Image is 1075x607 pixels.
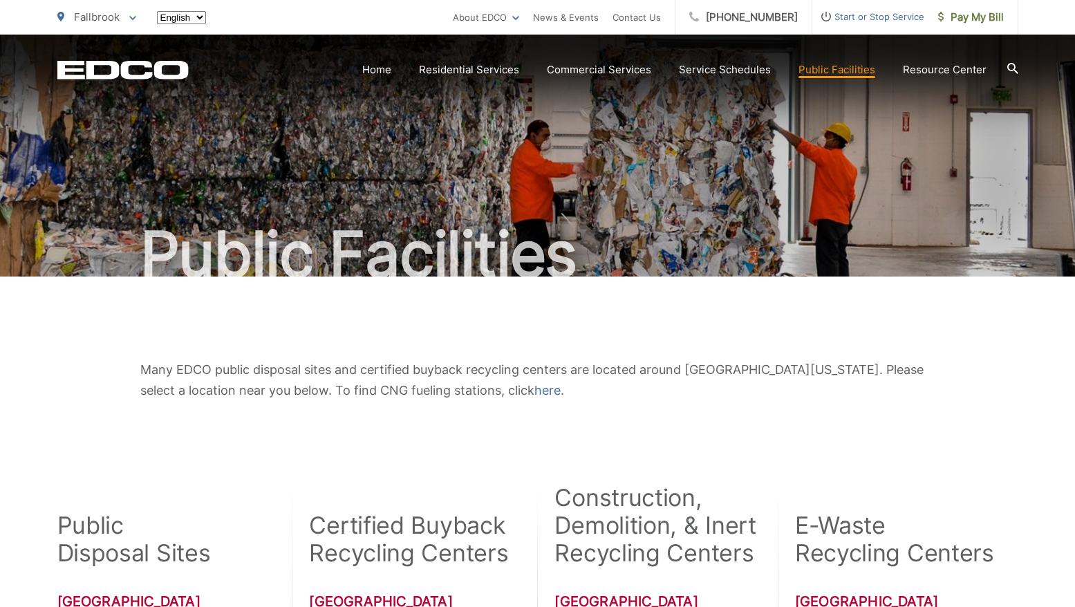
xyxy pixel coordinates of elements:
[547,62,651,78] a: Commercial Services
[309,512,510,567] h2: Certified Buyback Recycling Centers
[419,62,519,78] a: Residential Services
[157,11,206,24] select: Select a language
[554,484,760,567] h2: Construction, Demolition, & Inert Recycling Centers
[453,9,519,26] a: About EDCO
[533,9,599,26] a: News & Events
[57,512,211,567] h2: Public Disposal Sites
[57,220,1018,289] h1: Public Facilities
[938,9,1004,26] span: Pay My Bill
[534,380,561,401] a: here
[140,362,924,398] span: Many EDCO public disposal sites and certified buyback recycling centers are located around [GEOGR...
[74,10,120,24] span: Fallbrook
[613,9,661,26] a: Contact Us
[903,62,987,78] a: Resource Center
[798,62,875,78] a: Public Facilities
[362,62,391,78] a: Home
[795,512,994,567] h2: E-Waste Recycling Centers
[679,62,771,78] a: Service Schedules
[57,60,189,80] a: EDCD logo. Return to the homepage.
